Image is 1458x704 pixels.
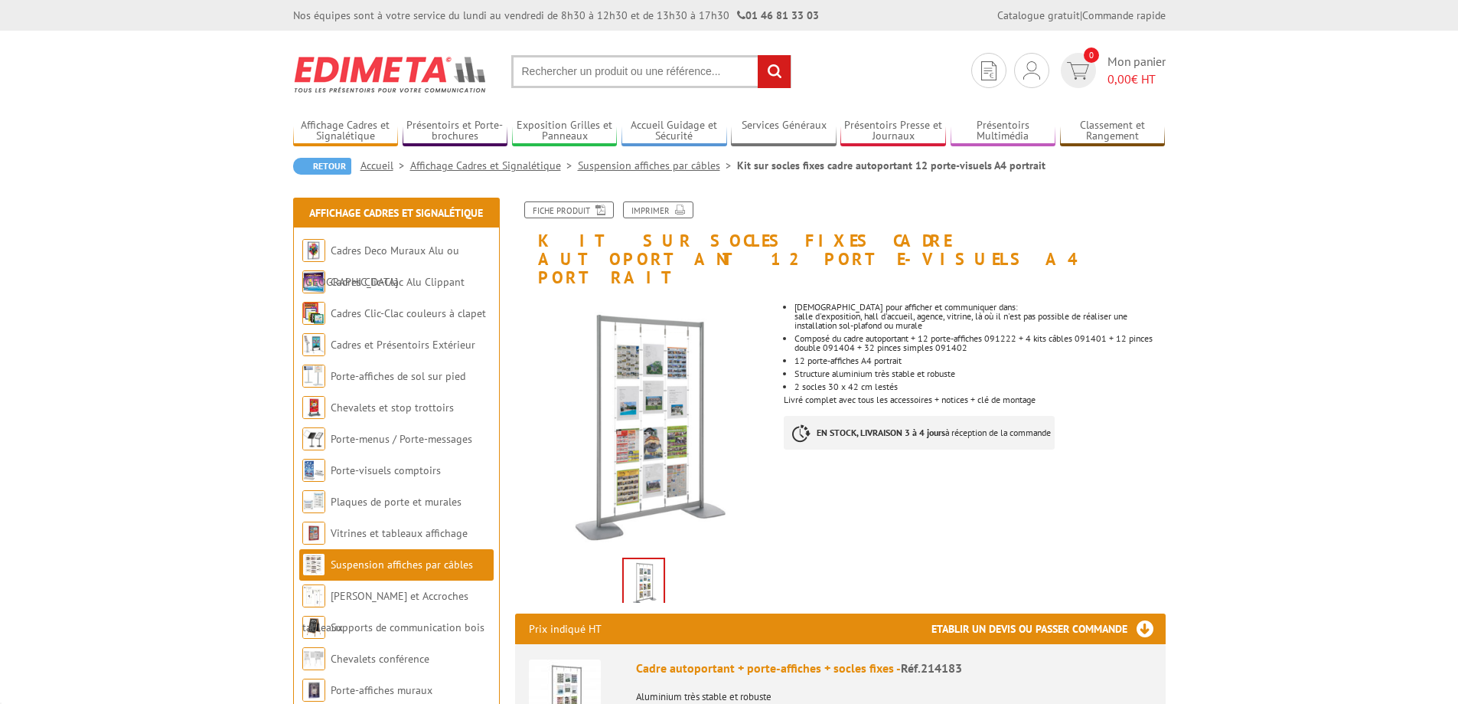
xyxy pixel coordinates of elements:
[331,495,462,509] a: Plaques de porte et murales
[504,201,1177,287] h1: Kit sur socles fixes cadre autoportant 12 porte-visuels A4 portrait
[331,652,429,666] a: Chevalets conférence
[331,275,465,289] a: Cadres Clic-Clac Alu Clippant
[951,119,1056,144] a: Présentoirs Multimédia
[302,647,325,670] img: Chevalets conférence
[1107,53,1166,88] span: Mon panier
[529,614,602,644] p: Prix indiqué HT
[997,8,1080,22] a: Catalogue gratuit
[737,8,819,22] strong: 01 46 81 33 03
[302,589,468,634] a: [PERSON_NAME] et Accroches tableaux
[302,553,325,576] img: Suspension affiches par câbles
[512,119,618,144] a: Exposition Grilles et Panneaux
[1023,61,1040,80] img: devis rapide
[794,356,1165,365] li: 12 porte-affiches A4 portrait
[758,55,791,88] input: rechercher
[524,201,614,218] a: Fiche produit
[302,333,325,356] img: Cadres et Présentoirs Extérieur
[302,679,325,702] img: Porte-affiches muraux
[981,61,996,80] img: devis rapide
[784,287,1176,465] div: Livré complet avec tous les accessoires + notices + clé de montage
[293,46,488,103] img: Edimeta
[403,119,508,144] a: Présentoirs et Porte-brochures
[331,432,472,446] a: Porte-menus / Porte-messages
[331,526,468,540] a: Vitrines et tableaux affichage
[840,119,946,144] a: Présentoirs Presse et Journaux
[794,303,1165,330] li: [DEMOGRAPHIC_DATA] pour afficher et communiquer dans: salle d'exposition, hall d'accueil, agence,...
[302,427,325,450] img: Porte-menus / Porte-messages
[302,522,325,545] img: Vitrines et tableaux affichage
[302,302,325,325] img: Cadres Clic-Clac couleurs à clapet
[302,396,325,419] img: Chevalets et stop trottoirs
[794,369,1165,378] li: Structure aluminium très stable et robuste
[1067,62,1089,80] img: devis rapide
[578,159,737,172] a: Suspension affiches par câbles
[737,158,1045,173] li: Kit sur socles fixes cadre autoportant 12 porte-visuels A4 portrait
[511,55,791,88] input: Rechercher un produit ou une référence...
[410,159,578,172] a: Affichage Cadres et Signalétique
[784,416,1055,450] p: à réception de la commande
[360,159,410,172] a: Accueil
[302,244,459,289] a: Cadres Deco Muraux Alu ou [GEOGRAPHIC_DATA]
[331,683,432,697] a: Porte-affiches muraux
[293,158,351,175] a: Retour
[1060,119,1166,144] a: Classement et Rangement
[331,369,465,383] a: Porte-affiches de sol sur pied
[794,334,1165,352] li: Composé du cadre autoportant + 12 porte-affiches 091222 + 4 kits câbles 091401 + 12 pinces double...
[331,401,454,414] a: Chevalets et stop trottoirs
[817,427,945,438] strong: EN STOCK, LIVRAISON 3 à 4 jours
[997,8,1166,23] div: |
[331,558,473,571] a: Suspension affiches par câbles
[331,306,486,320] a: Cadres Clic-Clac couleurs à clapet
[1084,47,1099,63] span: 0
[302,459,325,482] img: Porte-visuels comptoirs
[1107,70,1166,88] span: € HT
[901,660,962,676] span: Réf.214183
[293,8,819,23] div: Nos équipes sont à votre service du lundi au vendredi de 8h30 à 12h30 et de 13h30 à 17h30
[331,463,441,477] a: Porte-visuels comptoirs
[302,365,325,388] img: Porte-affiches de sol sur pied
[794,382,1165,391] li: 2 socles 30 x 42 cm lestés
[331,338,475,352] a: Cadres et Présentoirs Extérieur
[623,201,693,218] a: Imprimer
[302,584,325,607] img: Cimaises et Accroches tableaux
[302,490,325,513] img: Plaques de porte et murales
[302,239,325,262] img: Cadres Deco Muraux Alu ou Bois
[309,206,483,220] a: Affichage Cadres et Signalétique
[1107,71,1131,87] span: 0,00
[1057,53,1166,88] a: devis rapide 0 Mon panier 0,00€ HT
[331,621,484,634] a: Supports de communication bois
[293,119,399,144] a: Affichage Cadres et Signalétique
[931,614,1166,644] h3: Etablir un devis ou passer commande
[731,119,837,144] a: Services Généraux
[621,119,727,144] a: Accueil Guidage et Sécurité
[636,660,1152,677] div: Cadre autoportant + porte-affiches + socles fixes -
[1082,8,1166,22] a: Commande rapide
[624,559,664,607] img: kit_sur_socles_fixes_cadre_autoportant_4_porte_titres_12_visuels_new_214183.jpg
[515,295,773,553] img: kit_sur_socles_fixes_cadre_autoportant_4_porte_titres_12_visuels_new_214183.jpg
